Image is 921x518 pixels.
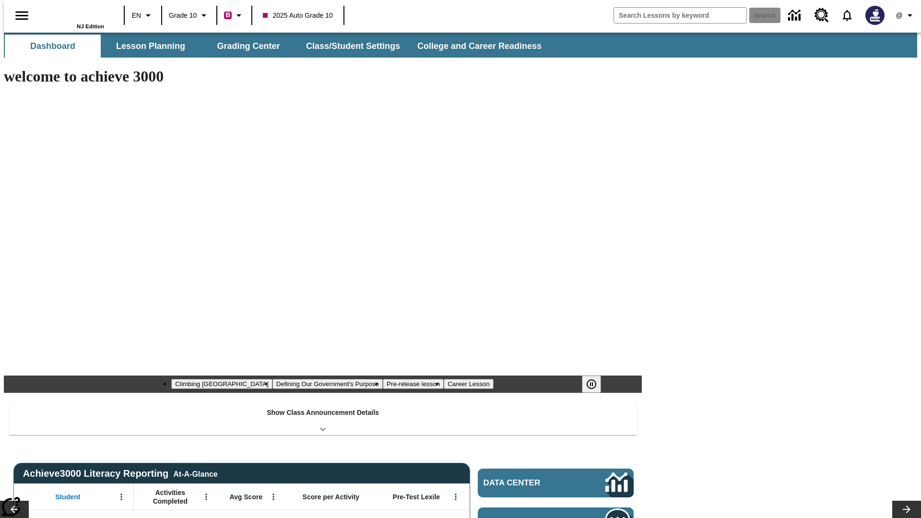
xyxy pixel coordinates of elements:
[42,4,104,24] a: Home
[809,2,835,28] a: Resource Center, Will open in new tab
[199,490,213,504] button: Open Menu
[896,11,902,21] span: @
[4,68,642,85] h1: welcome to achieve 3000
[132,11,141,21] span: EN
[8,1,36,30] button: Open side menu
[892,501,921,518] button: Lesson carousel, Next
[267,408,379,418] p: Show Class Announcement Details
[103,35,199,58] button: Lesson Planning
[383,379,444,389] button: Slide 3 Pre-release lesson
[444,379,493,389] button: Slide 4 Career Lesson
[835,3,860,28] a: Notifications
[55,493,80,501] span: Student
[782,2,809,29] a: Data Center
[229,493,262,501] span: Avg Score
[173,468,217,479] div: At-A-Glance
[4,35,550,58] div: SubNavbar
[165,7,213,24] button: Grade: Grade 10, Select a grade
[865,6,885,25] img: Avatar
[42,3,104,29] div: Home
[169,11,197,21] span: Grade 10
[114,490,129,504] button: Open Menu
[171,379,272,389] button: Slide 1 Climbing Mount Tai
[139,488,202,506] span: Activities Completed
[272,379,383,389] button: Slide 2 Defining Our Government's Purpose
[614,8,746,23] input: search field
[449,490,463,504] button: Open Menu
[582,376,611,393] div: Pause
[220,7,248,24] button: Boost Class color is violet red. Change class color
[298,35,408,58] button: Class/Student Settings
[890,7,921,24] button: Profile/Settings
[4,33,917,58] div: SubNavbar
[23,468,218,479] span: Achieve3000 Literacy Reporting
[484,478,573,488] span: Data Center
[9,402,637,435] div: Show Class Announcement Details
[225,9,230,21] span: B
[410,35,549,58] button: College and Career Readiness
[263,11,332,21] span: 2025 Auto Grade 10
[860,3,890,28] button: Select a new avatar
[128,7,158,24] button: Language: EN, Select a language
[266,490,281,504] button: Open Menu
[478,469,634,497] a: Data Center
[303,493,360,501] span: Score per Activity
[5,35,101,58] button: Dashboard
[582,376,601,393] button: Pause
[393,493,440,501] span: Pre-Test Lexile
[77,24,104,29] span: NJ Edition
[201,35,296,58] button: Grading Center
